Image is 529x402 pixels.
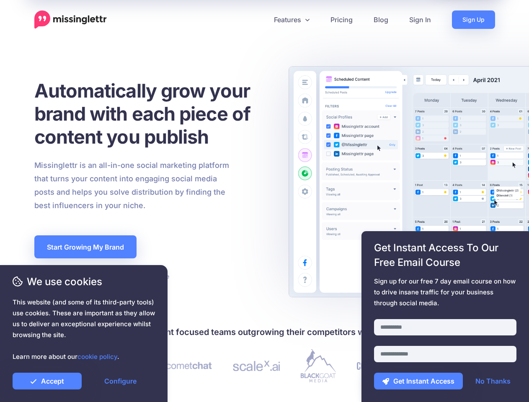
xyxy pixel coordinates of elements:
span: Get Instant Access To Our Free Email Course [374,240,516,270]
a: Home [34,10,107,29]
span: Sign up for our free 7 day email course on how to drive insane traffic for your business through ... [374,276,516,309]
span: This website (and some of its third-party tools) use cookies. These are important as they allow u... [13,297,155,362]
span: We use cookies [13,274,155,289]
h1: Automatically grow your brand with each piece of content you publish [34,79,271,148]
a: Sign Up [452,10,495,29]
a: No Thanks [467,373,519,389]
a: Configure [86,373,155,389]
a: Start Growing My Brand [34,235,137,258]
a: cookie policy [77,353,117,361]
a: Features [263,10,320,29]
h4: Join 30,000+ creators and content focused teams outgrowing their competitors with Missinglettr [34,325,495,339]
a: Accept [13,373,82,389]
a: Sign In [399,10,441,29]
a: Blog [363,10,399,29]
a: Pricing [320,10,363,29]
button: Get Instant Access [374,373,463,389]
p: Missinglettr is an all-in-one social marketing platform that turns your content into engaging soc... [34,159,230,212]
